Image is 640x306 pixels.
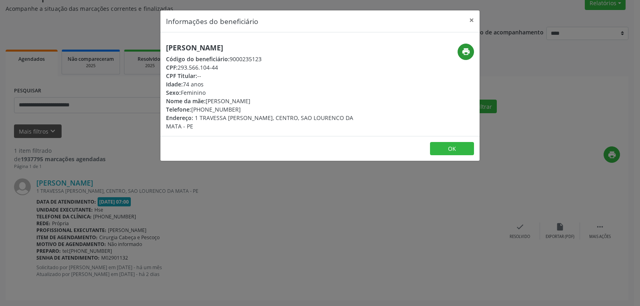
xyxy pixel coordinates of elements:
div: 74 anos [166,80,368,88]
span: CPF Titular: [166,72,197,80]
span: CPF: [166,64,178,71]
span: Sexo: [166,89,181,96]
h5: Informações do beneficiário [166,16,258,26]
button: print [458,44,474,60]
span: 1 TRAVESSA [PERSON_NAME], CENTRO, SAO LOURENCO DA MATA - PE [166,114,353,130]
div: -- [166,72,368,80]
span: Código do beneficiário: [166,55,230,63]
h5: [PERSON_NAME] [166,44,368,52]
span: Telefone: [166,106,191,113]
div: [PERSON_NAME] [166,97,368,105]
span: Idade: [166,80,183,88]
div: 293.566.104-44 [166,63,368,72]
span: Endereço: [166,114,193,122]
button: OK [430,142,474,156]
i: print [462,47,470,56]
span: Nome da mãe: [166,97,206,105]
div: [PHONE_NUMBER] [166,105,368,114]
button: Close [464,10,480,30]
div: 9000235123 [166,55,368,63]
div: Feminino [166,88,368,97]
